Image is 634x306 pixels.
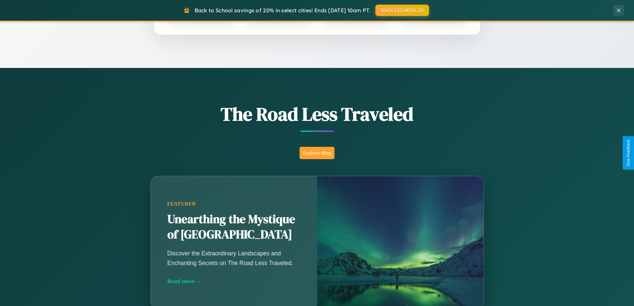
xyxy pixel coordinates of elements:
[117,101,517,127] h1: The Road Less Traveled
[626,140,631,166] div: Give Feedback
[167,249,301,267] p: Discover the Extraordinary Landscapes and Enchanting Secrets on The Road Less Traveled.
[375,5,429,16] button: BACK2SCHOOL20
[167,201,301,207] div: Featured
[195,7,370,14] span: Back to School savings of 20% in select cities! Ends [DATE] 10am PT.
[167,212,301,242] h2: Unearthing the Mystique of [GEOGRAPHIC_DATA]
[300,147,334,159] button: Explore Blog
[167,278,301,285] div: Read more →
